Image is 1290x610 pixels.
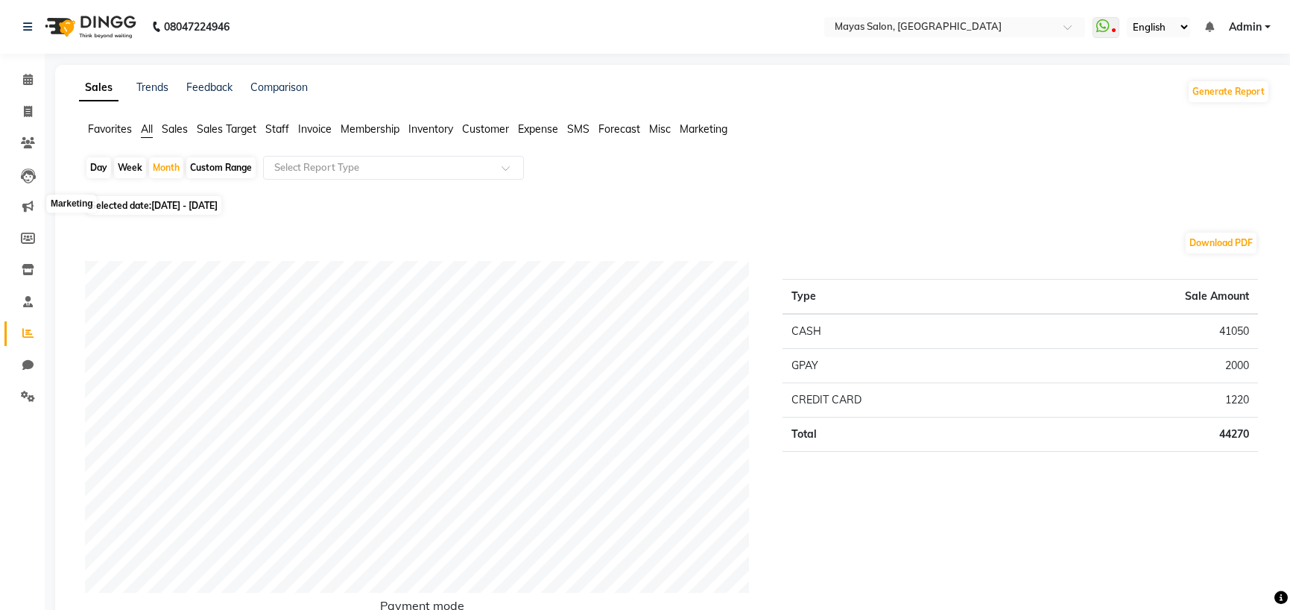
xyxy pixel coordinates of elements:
td: 41050 [1028,314,1258,349]
div: Week [114,157,146,178]
span: Misc [649,122,671,136]
a: Feedback [186,81,233,94]
a: Sales [79,75,118,101]
td: GPAY [782,349,1028,383]
span: Forecast [598,122,640,136]
span: Sales [162,122,188,136]
a: Comparison [250,81,308,94]
button: Generate Report [1189,81,1268,102]
span: Customer [462,122,509,136]
div: Month [149,157,183,178]
span: Sales Target [197,122,256,136]
td: Total [782,418,1028,452]
span: Favorites [88,122,132,136]
span: Staff [265,122,289,136]
td: CASH [782,314,1028,349]
span: Marketing [680,122,727,136]
th: Sale Amount [1028,280,1258,315]
td: 1220 [1028,383,1258,418]
td: 2000 [1028,349,1258,383]
td: 44270 [1028,418,1258,452]
span: Admin [1229,19,1262,35]
span: SMS [567,122,589,136]
span: [DATE] - [DATE] [151,200,218,211]
div: Marketing [47,195,97,213]
span: Selected date: [86,196,221,215]
span: Inventory [408,122,453,136]
td: CREDIT CARD [782,383,1028,418]
span: Membership [341,122,399,136]
img: logo [38,6,140,48]
button: Download PDF [1186,233,1256,254]
span: All [141,122,153,136]
div: Day [86,157,111,178]
b: 08047224946 [164,6,230,48]
span: Invoice [298,122,332,136]
span: Expense [518,122,558,136]
div: Custom Range [186,157,256,178]
th: Type [782,280,1028,315]
a: Trends [136,81,168,94]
